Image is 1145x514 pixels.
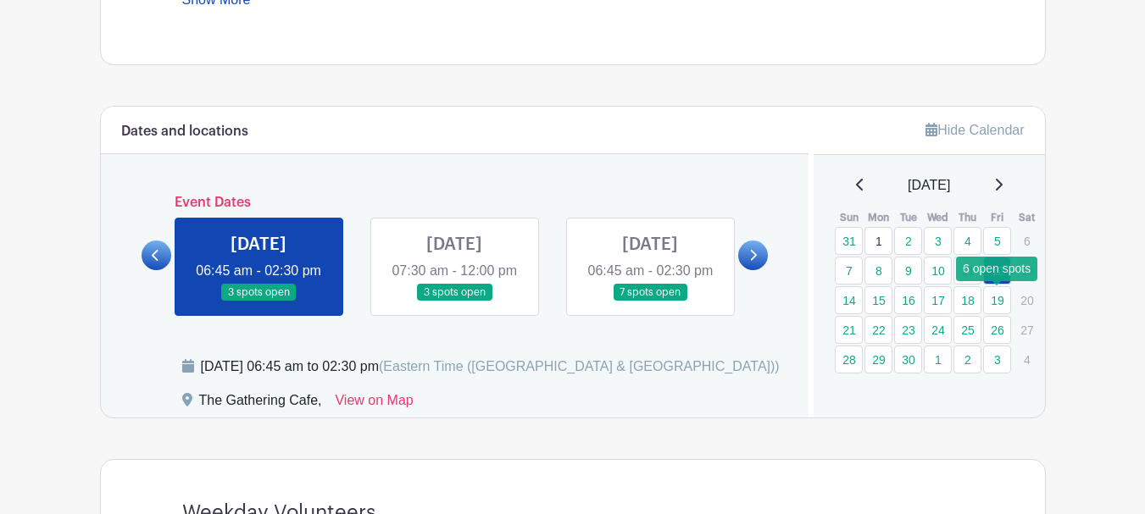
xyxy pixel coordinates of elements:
a: 1 [924,345,952,373]
a: 28 [835,345,863,373]
a: Hide Calendar [925,123,1024,137]
a: 18 [953,286,981,314]
h6: Dates and locations [121,124,248,140]
a: 11 [953,257,981,285]
a: 4 [953,227,981,255]
a: 14 [835,286,863,314]
a: 25 [953,316,981,344]
span: [DATE] [908,175,950,196]
p: 20 [1013,287,1041,313]
th: Tue [893,209,923,226]
p: 4 [1013,346,1041,373]
p: 6 [1013,228,1041,254]
th: Mon [864,209,893,226]
a: 9 [894,257,922,285]
a: 22 [864,316,892,344]
a: 30 [894,345,922,373]
a: 15 [864,286,892,314]
div: 6 open spots [956,257,1037,281]
a: 19 [983,286,1011,314]
th: Fri [982,209,1012,226]
span: (Eastern Time ([GEOGRAPHIC_DATA] & [GEOGRAPHIC_DATA])) [379,359,780,373]
a: 3 [924,227,952,255]
a: 3 [983,345,1011,373]
a: 1 [864,227,892,255]
a: 2 [953,345,981,373]
h6: Event Dates [171,195,739,211]
a: 21 [835,316,863,344]
th: Thu [953,209,982,226]
a: 23 [894,316,922,344]
a: 26 [983,316,1011,344]
a: 8 [864,257,892,285]
a: View on Map [335,390,413,417]
a: 7 [835,257,863,285]
th: Sun [834,209,864,226]
a: 10 [924,257,952,285]
div: [DATE] 06:45 am to 02:30 pm [201,356,780,377]
a: 24 [924,316,952,344]
a: 2 [894,227,922,255]
a: 29 [864,345,892,373]
p: 27 [1013,317,1041,343]
th: Sat [1012,209,1042,226]
th: Wed [923,209,953,226]
a: 16 [894,286,922,314]
div: The Gathering Cafe, [199,390,322,417]
a: 31 [835,227,863,255]
a: 5 [983,227,1011,255]
a: 17 [924,286,952,314]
